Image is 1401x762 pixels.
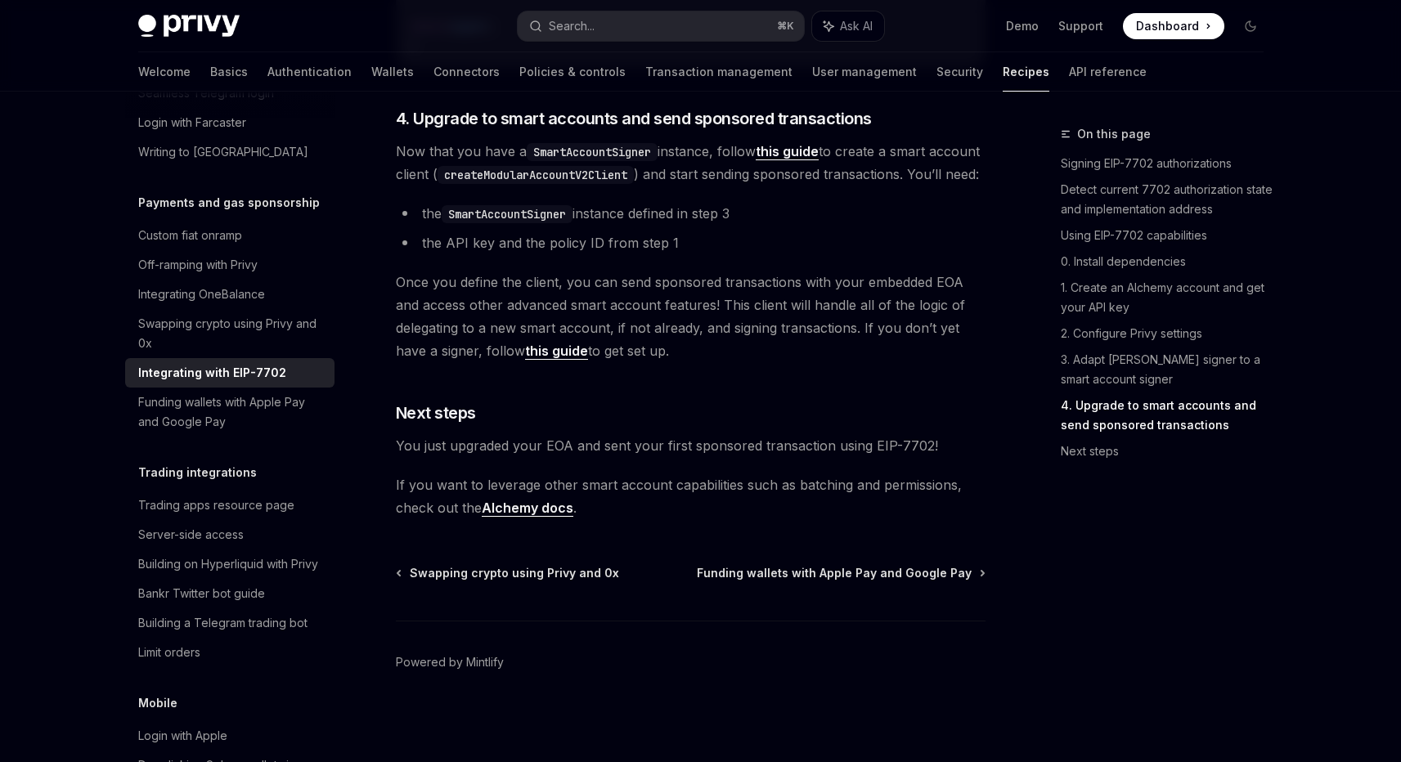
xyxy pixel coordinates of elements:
a: Dashboard [1123,13,1224,39]
h5: Trading integrations [138,463,257,482]
a: Server-side access [125,520,335,549]
a: 2. Configure Privy settings [1061,320,1277,347]
div: Login with Farcaster [138,113,246,132]
span: Funding wallets with Apple Pay and Google Pay [697,565,972,581]
a: Support [1058,18,1103,34]
a: 0. Install dependencies [1061,249,1277,275]
img: dark logo [138,15,240,38]
span: Next steps [396,401,476,424]
span: Now that you have a instance, follow to create a smart account client ( ) and start sending spons... [396,140,986,186]
a: Next steps [1061,438,1277,464]
div: Funding wallets with Apple Pay and Google Pay [138,392,325,432]
a: Bankr Twitter bot guide [125,579,335,608]
a: 4. Upgrade to smart accounts and send sponsored transactions [1061,392,1277,438]
a: Using EIP-7702 capabilities [1061,222,1277,249]
li: the instance defined in step 3 [396,202,986,225]
a: Building a Telegram trading bot [125,608,335,638]
a: Integrating OneBalance [125,280,335,309]
div: Limit orders [138,643,200,662]
a: this guide [525,343,588,360]
span: Ask AI [840,18,873,34]
a: Trading apps resource page [125,491,335,520]
a: this guide [756,143,819,160]
a: Swapping crypto using Privy and 0x [397,565,619,581]
div: Writing to [GEOGRAPHIC_DATA] [138,142,308,162]
div: Custom fiat onramp [138,226,242,245]
div: Integrating OneBalance [138,285,265,304]
span: You just upgraded your EOA and sent your first sponsored transaction using EIP-7702! [396,434,986,457]
a: Connectors [433,52,500,92]
a: Transaction management [645,52,793,92]
span: ⌘ K [777,20,794,33]
a: API reference [1069,52,1147,92]
a: Swapping crypto using Privy and 0x [125,309,335,358]
a: Login with Farcaster [125,108,335,137]
a: Writing to [GEOGRAPHIC_DATA] [125,137,335,167]
div: Building on Hyperliquid with Privy [138,554,318,574]
a: Powered by Mintlify [396,654,504,670]
a: 3. Adapt [PERSON_NAME] signer to a smart account signer [1061,347,1277,392]
span: 4. Upgrade to smart accounts and send sponsored transactions [396,107,872,130]
a: Detect current 7702 authorization state and implementation address [1061,177,1277,222]
button: Ask AI [812,11,884,41]
button: Search...⌘K [518,11,804,41]
a: Signing EIP-7702 authorizations [1061,150,1277,177]
a: Custom fiat onramp [125,221,335,250]
span: Once you define the client, you can send sponsored transactions with your embedded EOA and access... [396,271,986,362]
div: Swapping crypto using Privy and 0x [138,314,325,353]
div: Bankr Twitter bot guide [138,584,265,603]
a: Building on Hyperliquid with Privy [125,549,335,579]
div: Off-ramping with Privy [138,255,258,275]
li: the API key and the policy ID from step 1 [396,231,986,254]
code: SmartAccountSigner [527,143,658,161]
span: Dashboard [1136,18,1199,34]
a: Demo [1006,18,1039,34]
a: Off-ramping with Privy [125,250,335,280]
code: SmartAccountSigner [442,205,573,223]
a: Security [936,52,983,92]
span: On this page [1077,124,1151,144]
h5: Mobile [138,693,177,713]
a: Wallets [371,52,414,92]
span: If you want to leverage other smart account capabilities such as batching and permissions, check ... [396,473,986,519]
a: Funding wallets with Apple Pay and Google Pay [125,388,335,437]
a: Welcome [138,52,191,92]
div: Integrating with EIP-7702 [138,363,286,383]
div: Building a Telegram trading bot [138,613,308,633]
span: Swapping crypto using Privy and 0x [410,565,619,581]
a: User management [812,52,917,92]
div: Server-side access [138,525,244,545]
a: Funding wallets with Apple Pay and Google Pay [697,565,984,581]
code: createModularAccountV2Client [438,166,634,184]
a: Basics [210,52,248,92]
a: Integrating with EIP-7702 [125,358,335,388]
a: Limit orders [125,638,335,667]
a: Recipes [1003,52,1049,92]
div: Login with Apple [138,726,227,746]
a: Alchemy docs [482,500,573,517]
a: Authentication [267,52,352,92]
a: Login with Apple [125,721,335,751]
div: Search... [549,16,595,36]
h5: Payments and gas sponsorship [138,193,320,213]
button: Toggle dark mode [1237,13,1264,39]
a: 1. Create an Alchemy account and get your API key [1061,275,1277,320]
div: Trading apps resource page [138,495,294,515]
a: Policies & controls [519,52,626,92]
